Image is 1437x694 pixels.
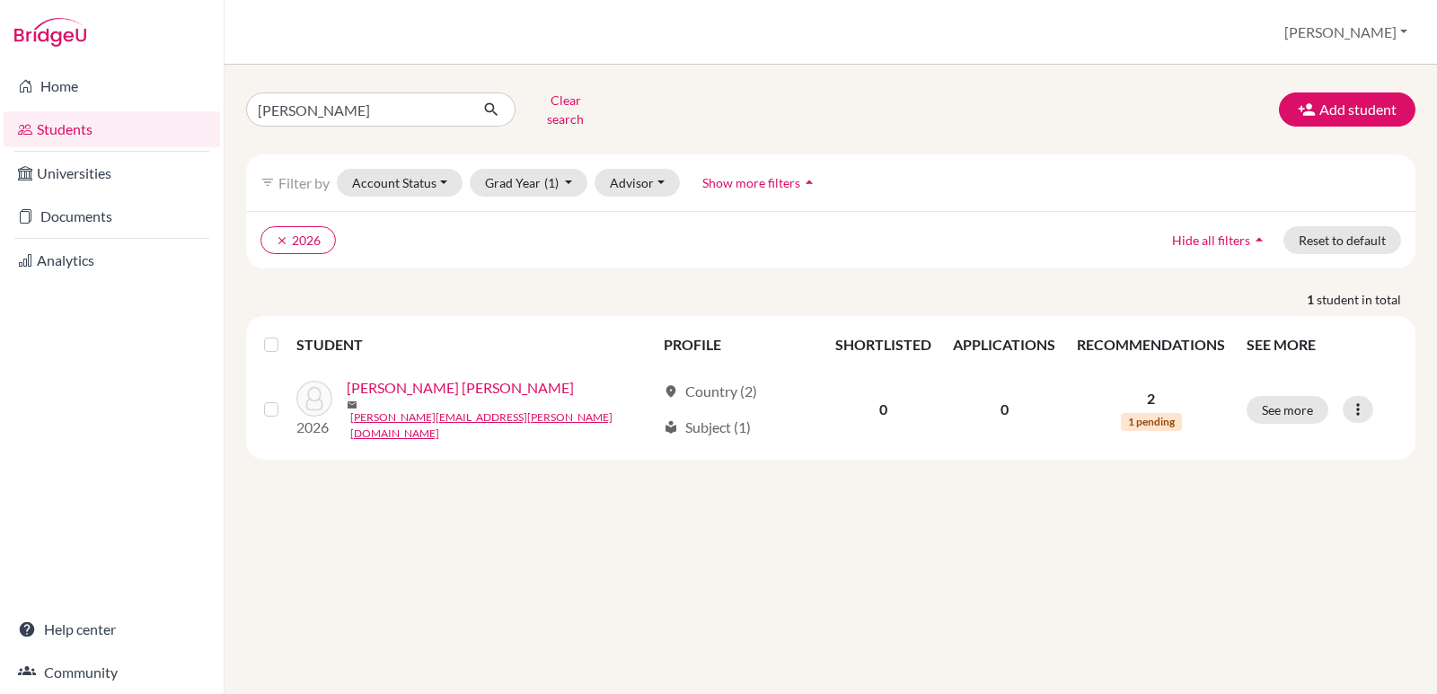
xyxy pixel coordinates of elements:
th: STUDENT [296,323,653,366]
button: Grad Year(1) [470,169,588,197]
a: Analytics [4,242,220,278]
span: student in total [1317,290,1415,309]
td: 0 [824,366,942,452]
a: Community [4,654,220,690]
img: Bridge-U [14,18,86,47]
i: arrow_drop_up [800,173,818,191]
button: Hide all filtersarrow_drop_up [1157,226,1283,254]
a: Universities [4,155,220,191]
th: SHORTLISTED [824,323,942,366]
span: Show more filters [702,175,800,190]
button: [PERSON_NAME] [1276,15,1415,49]
div: Country (2) [664,381,757,402]
i: arrow_drop_up [1250,231,1268,249]
td: 0 [942,366,1066,452]
a: Students [4,111,220,147]
a: [PERSON_NAME] [PERSON_NAME] [347,377,574,399]
img: Ruiz de Castilla Párraga, Carlos Enrique [296,381,332,417]
span: (1) [544,175,559,190]
span: Filter by [278,174,330,191]
a: Documents [4,198,220,234]
strong: 1 [1307,290,1317,309]
th: PROFILE [653,323,824,366]
button: Clear search [516,86,615,133]
button: Account Status [337,169,463,197]
span: 1 pending [1121,413,1182,431]
p: 2 [1077,388,1225,409]
button: See more [1247,396,1328,424]
th: APPLICATIONS [942,323,1066,366]
a: Help center [4,611,220,647]
button: clear2026 [260,226,336,254]
button: Advisor [595,169,680,197]
th: RECOMMENDATIONS [1066,323,1236,366]
input: Find student by name... [246,92,469,127]
span: Hide all filters [1172,233,1250,248]
button: Add student [1279,92,1415,127]
a: [PERSON_NAME][EMAIL_ADDRESS][PERSON_NAME][DOMAIN_NAME] [350,409,656,442]
span: location_on [664,384,678,399]
p: 2026 [296,417,332,438]
th: SEE MORE [1236,323,1408,366]
button: Show more filtersarrow_drop_up [687,169,833,197]
span: local_library [664,420,678,435]
a: Home [4,68,220,104]
i: filter_list [260,175,275,189]
button: Reset to default [1283,226,1401,254]
i: clear [276,234,288,247]
div: Subject (1) [664,417,751,438]
span: mail [347,400,357,410]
